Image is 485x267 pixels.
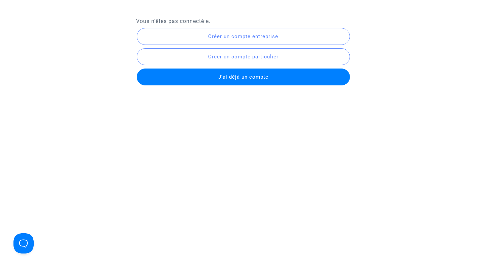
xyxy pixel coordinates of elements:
iframe: Help Scout Beacon - Open [13,233,34,253]
button: Créer un compte entreprise [137,28,350,45]
span: Créer un compte entreprise [208,33,278,39]
span: J'ai déjà un compte [218,74,268,80]
a: Créer un compte particulier [136,53,351,59]
p: Vous n'êtes pas connecté·e. [136,17,349,25]
button: Créer un compte particulier [137,48,350,65]
button: J'ai déjà un compte [137,69,350,85]
span: Créer un compte particulier [208,54,279,60]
